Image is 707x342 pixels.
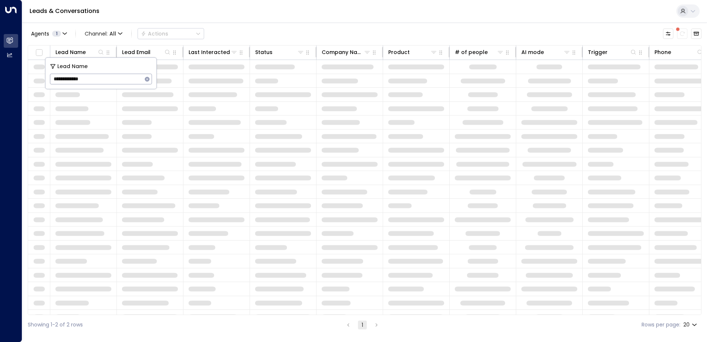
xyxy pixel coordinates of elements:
[322,48,363,57] div: Company Name
[141,30,168,37] div: Actions
[189,48,238,57] div: Last Interacted
[588,48,637,57] div: Trigger
[455,48,488,57] div: # of people
[255,48,304,57] div: Status
[55,48,105,57] div: Lead Name
[588,48,608,57] div: Trigger
[255,48,273,57] div: Status
[654,48,671,57] div: Phone
[138,28,204,39] div: Button group with a nested menu
[28,28,70,39] button: Agents1
[31,31,49,36] span: Agents
[358,321,367,329] button: page 1
[388,48,410,57] div: Product
[82,28,125,39] span: Channel:
[52,31,61,37] span: 1
[30,7,99,15] a: Leads & Conversations
[521,48,571,57] div: AI mode
[122,48,171,57] div: Lead Email
[677,28,687,39] span: There are new threads available. Refresh the grid to view the latest updates.
[189,48,230,57] div: Last Interacted
[654,48,704,57] div: Phone
[455,48,504,57] div: # of people
[691,28,701,39] button: Archived Leads
[344,320,381,329] nav: pagination navigation
[57,62,88,71] span: Lead Name
[122,48,150,57] div: Lead Email
[55,48,86,57] div: Lead Name
[82,28,125,39] button: Channel:All
[109,31,116,37] span: All
[322,48,371,57] div: Company Name
[642,321,680,329] label: Rows per page:
[663,28,673,39] button: Customize
[138,28,204,39] button: Actions
[683,319,698,330] div: 20
[521,48,544,57] div: AI mode
[28,321,83,329] div: Showing 1-2 of 2 rows
[388,48,437,57] div: Product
